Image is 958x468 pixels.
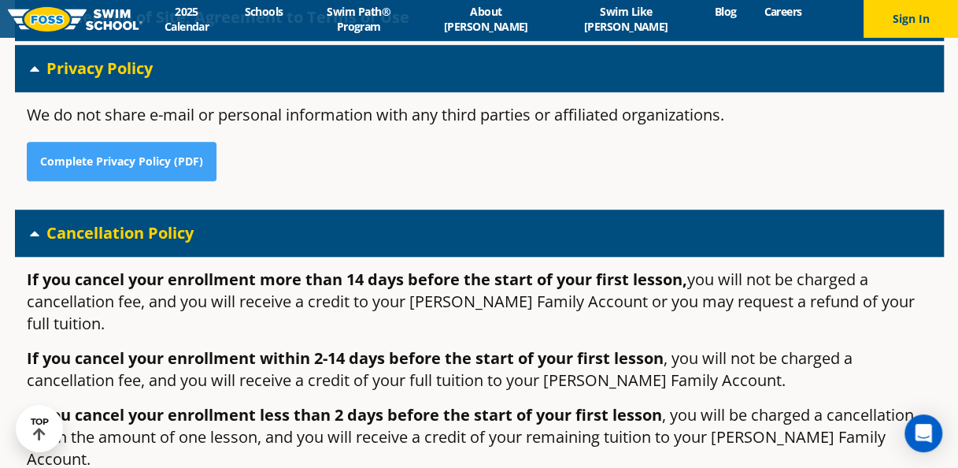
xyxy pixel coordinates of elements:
div: Privacy Policy [15,92,944,206]
img: FOSS Swim School Logo [8,7,142,32]
strong: If you cancel your enrollment more than 14 days before the start of your first lesson, [27,269,687,290]
a: Careers [750,4,816,19]
a: Cancellation Policy [46,222,194,243]
div: Cancellation Policy [15,210,944,257]
div: Open Intercom Messenger [904,414,942,452]
p: , you will not be charged a cancellation fee, and you will receive a credit of your full tuition ... [27,347,932,392]
a: About [PERSON_NAME] [420,4,551,34]
strong: If you cancel your enrollment less than 2 days before the start of your first lesson [27,404,662,425]
a: Complete Privacy Policy (PDF) [27,142,216,181]
p: you will not be charged a cancellation fee, and you will receive a credit to your [PERSON_NAME] F... [27,269,932,335]
strong: If you cancel your enrollment within 2-14 days before the start of your first lesson [27,347,664,369]
div: TOP [31,417,49,441]
a: 2025 Calendar [142,4,231,34]
a: Privacy Policy [46,58,153,79]
p: We do not share e-mail or personal information with any third parties or affiliated organizations. [27,104,932,181]
a: Swim Like [PERSON_NAME] [551,4,700,34]
a: Blog [701,4,750,19]
a: Schools [231,4,297,19]
a: Swim Path® Program [297,4,420,34]
div: Privacy Policy [15,45,944,92]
